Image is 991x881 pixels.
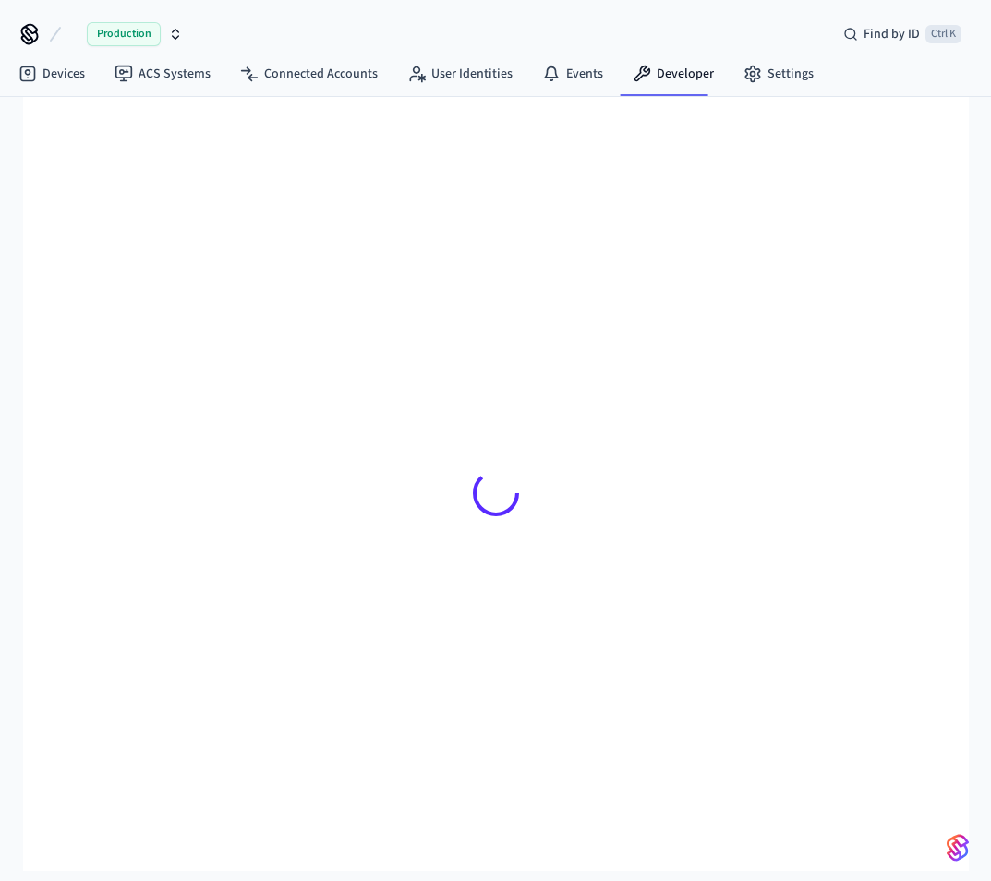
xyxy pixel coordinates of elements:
div: Find by IDCtrl K [828,18,976,51]
a: Developer [618,57,729,91]
span: Production [87,22,161,46]
img: SeamLogoGradient.69752ec5.svg [947,833,969,863]
span: Find by ID [864,25,920,43]
a: Settings [729,57,828,91]
span: Ctrl K [925,25,961,43]
a: User Identities [393,57,527,91]
a: Devices [4,57,100,91]
a: ACS Systems [100,57,225,91]
a: Connected Accounts [225,57,393,91]
a: Events [527,57,618,91]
